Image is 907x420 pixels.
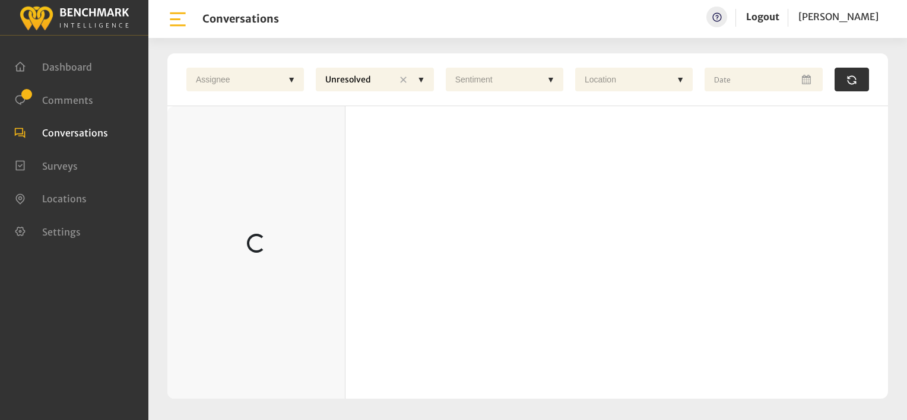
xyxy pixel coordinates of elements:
div: Location [579,68,671,91]
span: [PERSON_NAME] [798,11,879,23]
div: Assignee [190,68,283,91]
span: Surveys [42,160,78,171]
div: ▼ [283,68,300,91]
div: ✕ [395,68,413,93]
span: Settings [42,225,81,237]
span: Dashboard [42,61,92,73]
a: Surveys [14,159,78,171]
h1: Conversations [202,12,279,26]
div: Unresolved [319,68,394,93]
span: Conversations [42,127,108,139]
a: Locations [14,192,87,203]
a: Logout [746,11,779,23]
div: Sentiment [449,68,542,91]
a: Settings [14,225,81,237]
a: [PERSON_NAME] [798,7,879,27]
div: ▼ [542,68,560,91]
a: Dashboard [14,60,92,72]
span: Locations [42,193,87,205]
div: ▼ [671,68,689,91]
a: Conversations [14,126,108,138]
img: benchmark [19,3,129,32]
img: bar [167,9,188,30]
div: ▼ [413,68,430,91]
input: Date range input field [705,68,822,91]
span: Comments [42,94,93,106]
button: Open Calendar [800,68,816,91]
a: Comments [14,93,93,105]
a: Logout [746,7,779,27]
